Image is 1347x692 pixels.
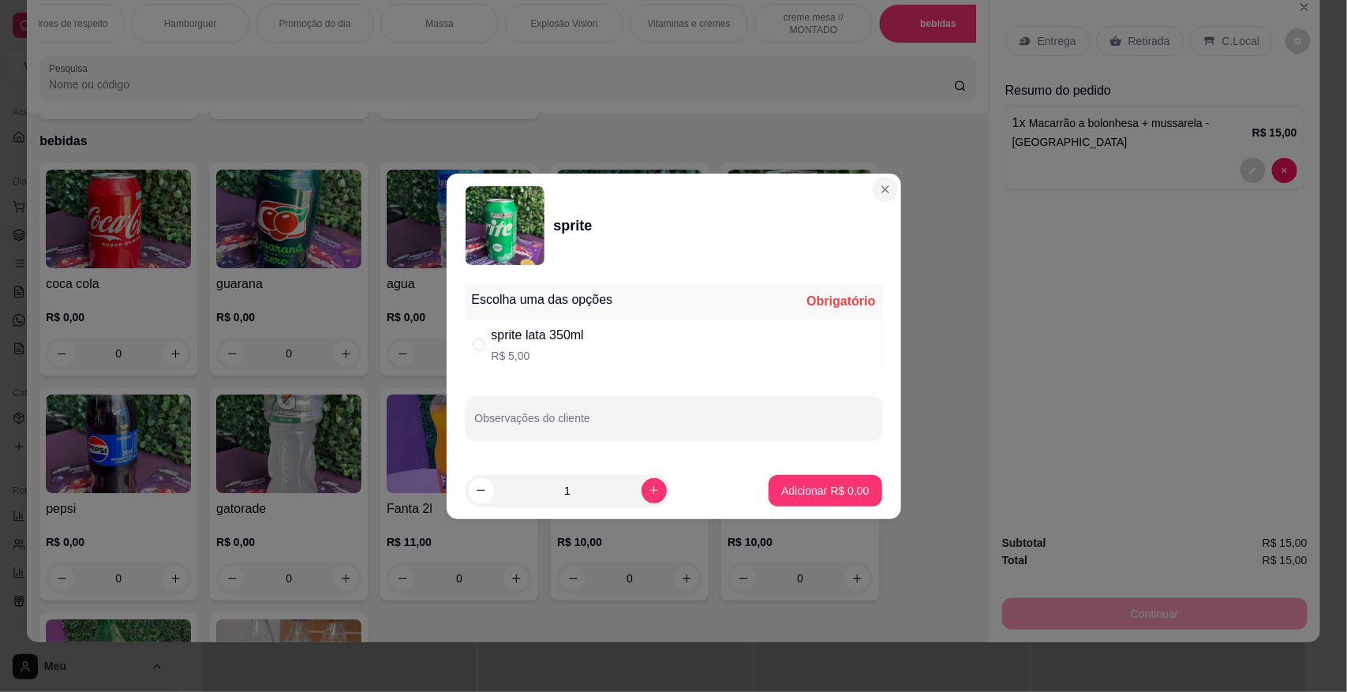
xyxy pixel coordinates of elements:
[769,475,881,507] button: Adicionar R$ 0,00
[554,215,593,237] div: sprite
[642,478,667,503] button: increase-product-quantity
[475,417,873,432] input: Observações do cliente
[492,348,584,364] p: R$ 5,00
[472,290,613,309] div: Escolha uma das opções
[873,177,898,202] button: Close
[466,186,544,265] img: product-image
[469,478,494,503] button: decrease-product-quantity
[806,292,875,311] div: Obrigatório
[781,483,869,499] p: Adicionar R$ 0,00
[492,326,584,345] div: sprite lata 350ml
